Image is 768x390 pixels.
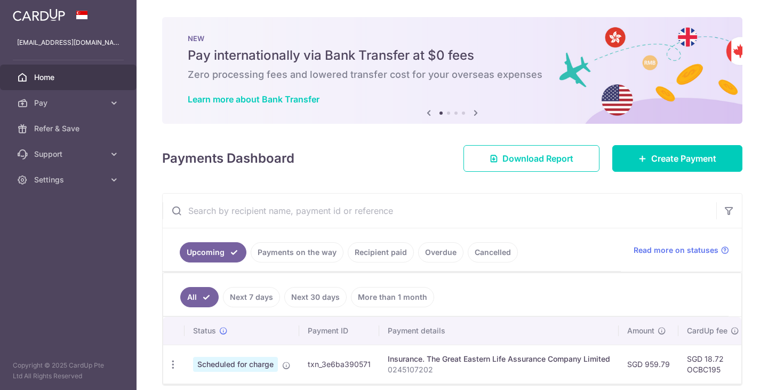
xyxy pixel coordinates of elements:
[180,242,246,262] a: Upcoming
[299,317,379,345] th: Payment ID
[284,287,347,307] a: Next 30 days
[193,357,278,372] span: Scheduled for charge
[351,287,434,307] a: More than 1 month
[188,34,717,43] p: NEW
[162,149,294,168] h4: Payments Dashboard
[34,72,105,83] span: Home
[418,242,463,262] a: Overdue
[34,98,105,108] span: Pay
[13,9,65,21] img: CardUp
[502,152,573,165] span: Download Report
[634,245,729,256] a: Read more on statuses
[463,145,599,172] a: Download Report
[188,94,319,105] a: Learn more about Bank Transfer
[348,242,414,262] a: Recipient paid
[34,123,105,134] span: Refer & Save
[612,145,742,172] a: Create Payment
[468,242,518,262] a: Cancelled
[34,149,105,160] span: Support
[379,317,619,345] th: Payment details
[223,287,280,307] a: Next 7 days
[251,242,343,262] a: Payments on the way
[627,325,654,336] span: Amount
[162,17,742,124] img: Bank transfer banner
[634,245,718,256] span: Read more on statuses
[687,325,727,336] span: CardUp fee
[678,345,748,384] td: SGD 18.72 OCBC195
[651,152,716,165] span: Create Payment
[34,174,105,185] span: Settings
[188,47,717,64] h5: Pay internationally via Bank Transfer at $0 fees
[299,345,379,384] td: txn_3e6ba390571
[388,354,610,364] div: Insurance. The Great Eastern Life Assurance Company Limited
[163,194,716,228] input: Search by recipient name, payment id or reference
[388,364,610,375] p: 0245107202
[188,68,717,81] h6: Zero processing fees and lowered transfer cost for your overseas expenses
[193,325,216,336] span: Status
[17,37,119,48] p: [EMAIL_ADDRESS][DOMAIN_NAME]
[619,345,678,384] td: SGD 959.79
[180,287,219,307] a: All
